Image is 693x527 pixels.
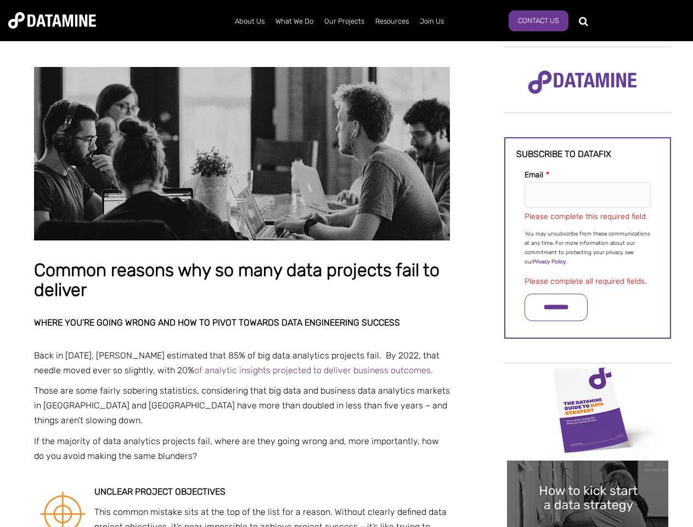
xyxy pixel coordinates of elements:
[34,67,450,240] img: Common reasons why so many data projects fail to deliver
[270,7,319,36] a: What We Do
[525,170,543,180] span: Email
[8,12,96,29] img: Datamine
[414,7,449,36] a: Join Us
[370,7,414,36] a: Resources
[525,229,651,267] p: You may unsubscribe from these communications at any time. For more information about our commitm...
[34,434,450,463] p: If the majority of data analytics projects fail, where are they going wrong and, more importantly...
[525,212,647,221] label: Please complete this required field.
[194,365,433,375] a: of analytic insights projected to deliver business outcomes.
[521,63,644,102] img: Datamine Logo No Strapline - Purple
[229,7,270,36] a: About Us
[525,277,646,286] label: Please complete all required fields.
[509,10,568,31] a: Contact Us
[34,318,450,328] h2: Where you’re going wrong and how to pivot towards data engineering success
[533,259,566,265] a: Privacy Policy
[507,365,668,455] img: Data Strategy Cover thumbnail
[34,348,450,378] p: Back in [DATE], [PERSON_NAME] estimated that 85% of big data analytics projects fail. By 2022, th...
[319,7,370,36] a: Our Projects
[34,261,450,300] h1: Common reasons why so many data projects fail to deliver
[94,486,226,497] strong: Unclear project objectives
[34,383,450,428] p: Those are some fairly sobering statistics, considering that big data and business data analytics ...
[516,149,659,159] h3: Subscribe to datafix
